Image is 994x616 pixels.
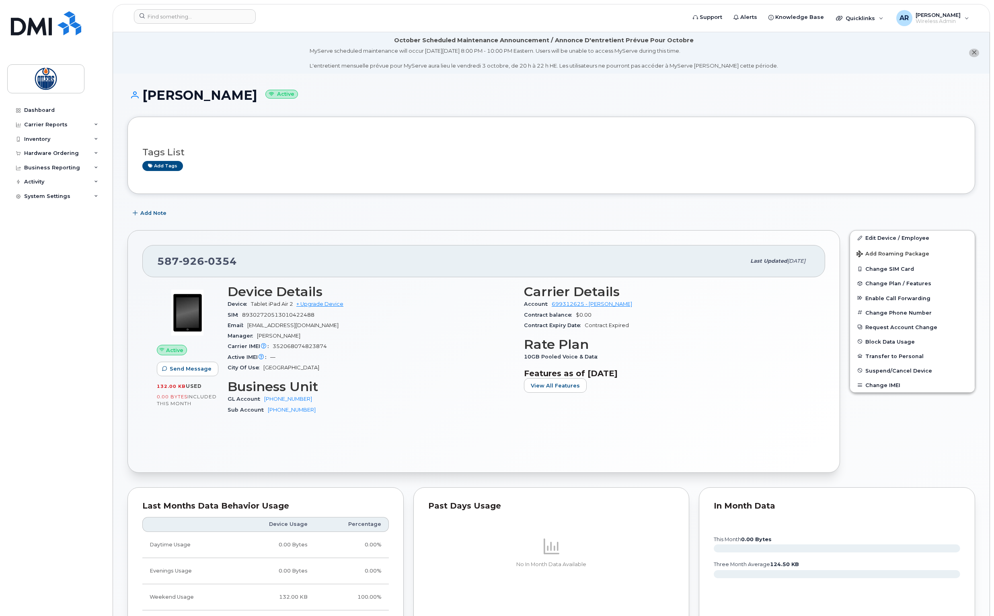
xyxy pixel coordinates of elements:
[157,255,237,267] span: 587
[524,354,602,360] span: 10GB Pooled Voice & Data
[233,532,315,558] td: 0.00 Bytes
[865,280,931,286] span: Change Plan / Features
[228,301,251,307] span: Device
[552,301,632,307] a: 699312625 - [PERSON_NAME]
[524,369,811,378] h3: Features as of [DATE]
[750,258,787,264] span: Last updated
[850,363,975,378] button: Suspend/Cancel Device
[127,206,173,220] button: Add Note
[850,291,975,305] button: Enable Call Forwarding
[142,558,389,584] tr: Weekdays from 6:00pm to 8:00am
[850,305,975,320] button: Change Phone Number
[233,584,315,610] td: 132.00 KB
[142,532,233,558] td: Daytime Usage
[524,337,811,352] h3: Rate Plan
[242,312,314,318] span: 89302720513010422488
[524,322,585,328] span: Contract Expiry Date
[741,536,772,542] tspan: 0.00 Bytes
[850,262,975,276] button: Change SIM Card
[850,231,975,245] a: Edit Device / Employee
[524,284,811,299] h3: Carrier Details
[428,502,675,510] div: Past Days Usage
[163,288,212,337] img: image20231002-4137094-ausbyf.jpeg
[228,343,273,349] span: Carrier IMEI
[315,584,389,610] td: 100.00%
[524,312,576,318] span: Contract balance
[315,558,389,584] td: 0.00%
[228,322,247,328] span: Email
[524,378,587,393] button: View All Features
[228,379,514,394] h3: Business Unit
[228,396,264,402] span: GL Account
[296,301,343,307] a: + Upgrade Device
[959,581,988,610] iframe: Messenger Launcher
[251,301,293,307] span: Tablet iPad Air 2
[315,532,389,558] td: 0.00%
[850,245,975,262] button: Add Roaming Package
[228,312,242,318] span: SIM
[186,383,202,389] span: used
[228,354,270,360] span: Active IMEI
[228,407,268,413] span: Sub Account
[142,147,960,157] h3: Tags List
[770,561,799,567] tspan: 124.50 KB
[264,396,312,402] a: [PHONE_NUMBER]
[524,301,552,307] span: Account
[233,517,315,532] th: Device Usage
[157,383,186,389] span: 132.00 KB
[233,558,315,584] td: 0.00 Bytes
[850,334,975,349] button: Block Data Usage
[585,322,629,328] span: Contract Expired
[263,365,319,371] span: [GEOGRAPHIC_DATA]
[127,88,975,102] h1: [PERSON_NAME]
[228,284,514,299] h3: Device Details
[714,502,960,510] div: In Month Data
[166,346,183,354] span: Active
[247,322,339,328] span: [EMAIL_ADDRESS][DOMAIN_NAME]
[204,255,237,267] span: 0354
[969,49,979,57] button: close notification
[142,584,233,610] td: Weekend Usage
[713,561,799,567] text: three month average
[576,312,591,318] span: $0.00
[142,584,389,610] tr: Friday from 6:00pm to Monday 8:00am
[273,343,327,349] span: 352068074823874
[310,47,778,70] div: MyServe scheduled maintenance will occur [DATE][DATE] 8:00 PM - 10:00 PM Eastern. Users will be u...
[170,365,212,373] span: Send Message
[179,255,204,267] span: 926
[713,536,772,542] text: this month
[865,295,930,301] span: Enable Call Forwarding
[850,349,975,363] button: Transfer to Personal
[142,161,183,171] a: Add tags
[394,36,694,45] div: October Scheduled Maintenance Announcement / Annonce D'entretient Prévue Pour Octobre
[315,517,389,532] th: Percentage
[265,90,298,99] small: Active
[228,365,263,371] span: City Of Use
[142,558,233,584] td: Evenings Usage
[787,258,805,264] span: [DATE]
[856,251,929,258] span: Add Roaming Package
[228,333,257,339] span: Manager
[270,354,275,360] span: —
[157,362,218,376] button: Send Message
[850,320,975,334] button: Request Account Change
[865,367,932,373] span: Suspend/Cancel Device
[257,333,300,339] span: [PERSON_NAME]
[157,394,187,400] span: 0.00 Bytes
[142,502,389,510] div: Last Months Data Behavior Usage
[850,276,975,290] button: Change Plan / Features
[531,382,580,389] span: View All Features
[850,378,975,392] button: Change IMEI
[268,407,316,413] a: [PHONE_NUMBER]
[140,209,166,217] span: Add Note
[428,561,675,568] p: No In Month Data Available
